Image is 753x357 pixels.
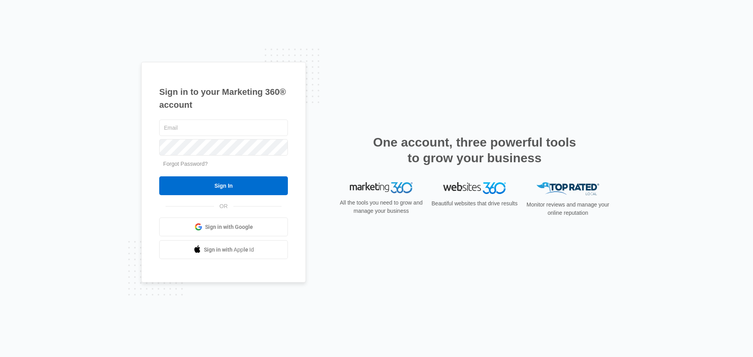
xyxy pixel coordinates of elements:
[431,199,518,208] p: Beautiful websites that drive results
[163,161,208,167] a: Forgot Password?
[214,202,233,210] span: OR
[443,182,506,194] img: Websites 360
[204,246,254,254] span: Sign in with Apple Id
[350,182,413,193] img: Marketing 360
[159,217,288,236] a: Sign in with Google
[337,199,425,215] p: All the tools you need to grow and manage your business
[159,120,288,136] input: Email
[371,134,578,166] h2: One account, three powerful tools to grow your business
[159,176,288,195] input: Sign In
[524,201,612,217] p: Monitor reviews and manage your online reputation
[159,240,288,259] a: Sign in with Apple Id
[537,182,599,195] img: Top Rated Local
[205,223,253,231] span: Sign in with Google
[159,85,288,111] h1: Sign in to your Marketing 360® account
